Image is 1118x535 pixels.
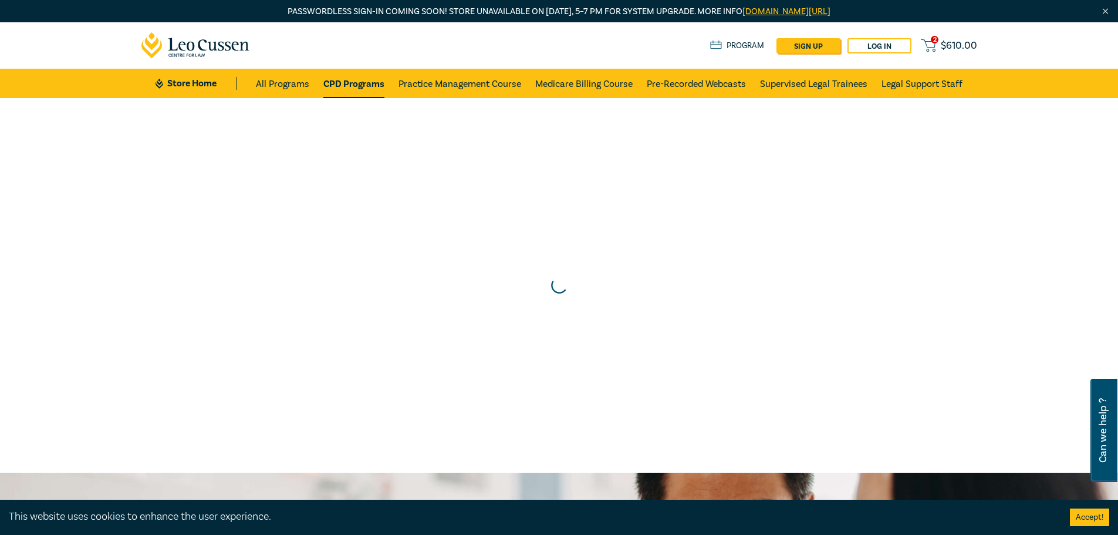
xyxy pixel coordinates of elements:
[647,69,746,98] a: Pre-Recorded Webcasts
[398,69,521,98] a: Practice Management Course
[9,509,1052,524] div: This website uses cookies to enhance the user experience.
[742,6,830,17] a: [DOMAIN_NAME][URL]
[760,69,867,98] a: Supervised Legal Trainees
[710,39,765,52] a: Program
[256,69,309,98] a: All Programs
[1100,6,1110,16] img: Close
[1097,386,1109,475] span: Can we help ?
[941,39,977,52] span: $ 610.00
[156,77,237,90] a: Store Home
[776,38,840,53] a: sign up
[881,69,962,98] a: Legal Support Staff
[847,38,911,53] a: Log in
[323,69,384,98] a: CPD Programs
[931,36,938,43] span: 2
[535,69,633,98] a: Medicare Billing Course
[141,5,977,18] p: Passwordless sign-in coming soon! Store unavailable on [DATE], 5–7 PM for system upgrade. More info
[1070,509,1109,526] button: Accept cookies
